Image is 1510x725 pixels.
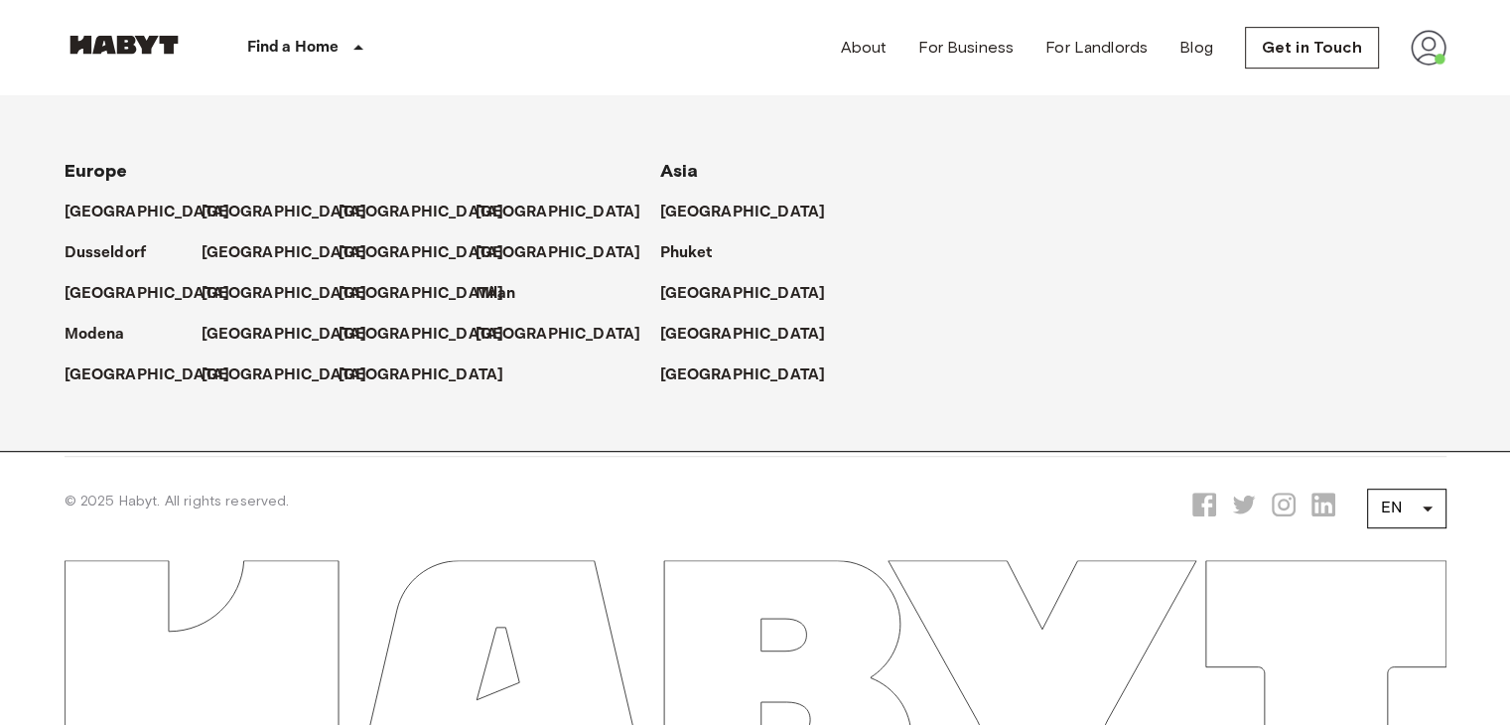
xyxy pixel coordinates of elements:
[202,363,367,387] p: [GEOGRAPHIC_DATA]
[1179,36,1213,60] a: Blog
[660,241,713,265] p: Phuket
[65,323,125,347] p: Modena
[660,241,733,265] a: Phuket
[339,241,524,265] a: [GEOGRAPHIC_DATA]
[660,323,846,347] a: [GEOGRAPHIC_DATA]
[339,323,504,347] p: [GEOGRAPHIC_DATA]
[1367,481,1446,536] div: EN
[476,282,516,306] p: Milan
[1045,36,1148,60] a: For Landlords
[202,363,387,387] a: [GEOGRAPHIC_DATA]
[202,282,367,306] p: [GEOGRAPHIC_DATA]
[660,323,826,347] p: [GEOGRAPHIC_DATA]
[476,201,641,224] p: [GEOGRAPHIC_DATA]
[202,201,367,224] p: [GEOGRAPHIC_DATA]
[339,241,504,265] p: [GEOGRAPHIC_DATA]
[660,160,699,182] span: Asia
[1411,30,1446,66] img: avatar
[202,282,387,306] a: [GEOGRAPHIC_DATA]
[202,241,387,265] a: [GEOGRAPHIC_DATA]
[660,201,826,224] p: [GEOGRAPHIC_DATA]
[65,282,230,306] p: [GEOGRAPHIC_DATA]
[841,36,888,60] a: About
[339,201,524,224] a: [GEOGRAPHIC_DATA]
[65,363,230,387] p: [GEOGRAPHIC_DATA]
[339,282,524,306] a: [GEOGRAPHIC_DATA]
[202,323,367,347] p: [GEOGRAPHIC_DATA]
[918,36,1014,60] a: For Business
[65,241,167,265] a: Dusseldorf
[202,323,387,347] a: [GEOGRAPHIC_DATA]
[65,160,128,182] span: Europe
[660,282,846,306] a: [GEOGRAPHIC_DATA]
[339,201,504,224] p: [GEOGRAPHIC_DATA]
[660,282,826,306] p: [GEOGRAPHIC_DATA]
[65,35,184,55] img: Habyt
[660,363,826,387] p: [GEOGRAPHIC_DATA]
[65,241,147,265] p: Dusseldorf
[1245,27,1379,69] a: Get in Touch
[476,241,641,265] p: [GEOGRAPHIC_DATA]
[660,201,846,224] a: [GEOGRAPHIC_DATA]
[660,363,846,387] a: [GEOGRAPHIC_DATA]
[65,201,250,224] a: [GEOGRAPHIC_DATA]
[476,323,641,347] p: [GEOGRAPHIC_DATA]
[339,363,504,387] p: [GEOGRAPHIC_DATA]
[476,241,661,265] a: [GEOGRAPHIC_DATA]
[65,282,250,306] a: [GEOGRAPHIC_DATA]
[476,323,661,347] a: [GEOGRAPHIC_DATA]
[202,241,367,265] p: [GEOGRAPHIC_DATA]
[65,363,250,387] a: [GEOGRAPHIC_DATA]
[65,201,230,224] p: [GEOGRAPHIC_DATA]
[476,201,661,224] a: [GEOGRAPHIC_DATA]
[339,323,524,347] a: [GEOGRAPHIC_DATA]
[65,323,145,347] a: Modena
[339,363,524,387] a: [GEOGRAPHIC_DATA]
[65,493,290,509] span: © 2025 Habyt. All rights reserved.
[202,201,387,224] a: [GEOGRAPHIC_DATA]
[339,282,504,306] p: [GEOGRAPHIC_DATA]
[476,282,536,306] a: Milan
[247,36,340,60] p: Find a Home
